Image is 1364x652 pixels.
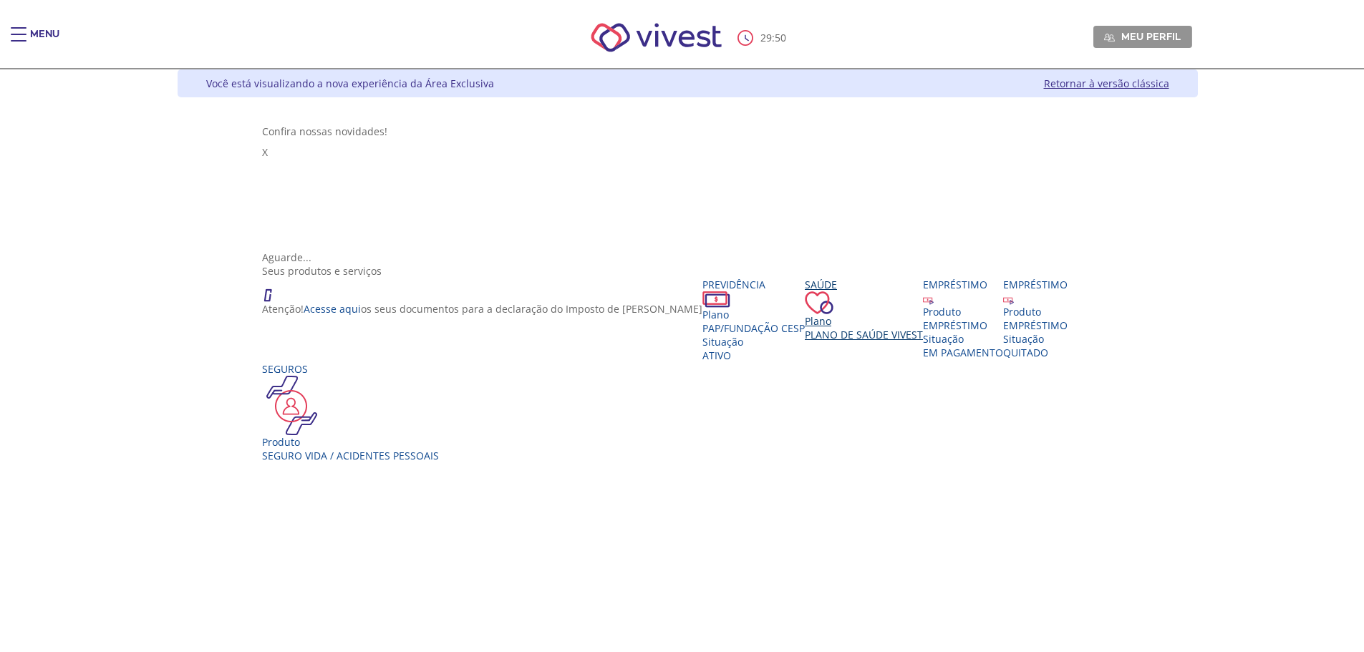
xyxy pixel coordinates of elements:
[262,250,1113,264] div: Aguarde...
[262,145,268,159] span: X
[923,346,1003,359] span: EM PAGAMENTO
[262,449,439,462] div: Seguro Vida / Acidentes Pessoais
[923,318,1003,332] div: EMPRÉSTIMO
[805,314,923,328] div: Plano
[805,328,923,341] span: Plano de Saúde VIVEST
[262,435,439,449] div: Produto
[1044,77,1169,90] a: Retornar à versão clássica
[702,335,805,349] div: Situação
[1003,278,1068,291] div: Empréstimo
[1003,346,1048,359] span: QUITADO
[262,278,286,302] img: ico_atencao.png
[1003,278,1068,359] a: Empréstimo Produto EMPRÉSTIMO Situação QUITADO
[805,278,923,341] a: Saúde PlanoPlano de Saúde VIVEST
[1121,30,1181,43] span: Meu perfil
[262,302,702,316] p: Atenção! os seus documentos para a declaração do Imposto de [PERSON_NAME]
[702,291,730,308] img: ico_dinheiro.png
[1003,318,1068,332] div: EMPRÉSTIMO
[702,321,805,335] span: PAP/Fundação CESP
[923,305,1003,318] div: Produto
[1003,305,1068,318] div: Produto
[737,30,789,46] div: :
[1003,332,1068,346] div: Situação
[702,278,805,291] div: Previdência
[262,362,439,462] a: Seguros Produto Seguro Vida / Acidentes Pessoais
[923,278,1003,291] div: Empréstimo
[1003,294,1014,305] img: ico_emprestimo.svg
[206,77,494,90] div: Você está visualizando a nova experiência da Área Exclusiva
[805,278,923,291] div: Saúde
[923,294,934,305] img: ico_emprestimo.svg
[805,291,833,314] img: ico_coracao.png
[923,332,1003,346] div: Situação
[304,302,361,316] a: Acesse aqui
[702,349,731,362] span: Ativo
[1104,32,1115,43] img: Meu perfil
[1093,26,1192,47] a: Meu perfil
[262,362,439,376] div: Seguros
[30,27,59,56] div: Menu
[262,264,1113,278] div: Seus produtos e serviços
[923,278,1003,359] a: Empréstimo Produto EMPRÉSTIMO Situação EM PAGAMENTO
[262,376,321,435] img: ico_seguros.png
[775,31,786,44] span: 50
[760,31,772,44] span: 29
[575,7,737,68] img: Vivest
[262,125,1113,138] div: Confira nossas novidades!
[702,278,805,362] a: Previdência PlanoPAP/Fundação CESP SituaçãoAtivo
[702,308,805,321] div: Plano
